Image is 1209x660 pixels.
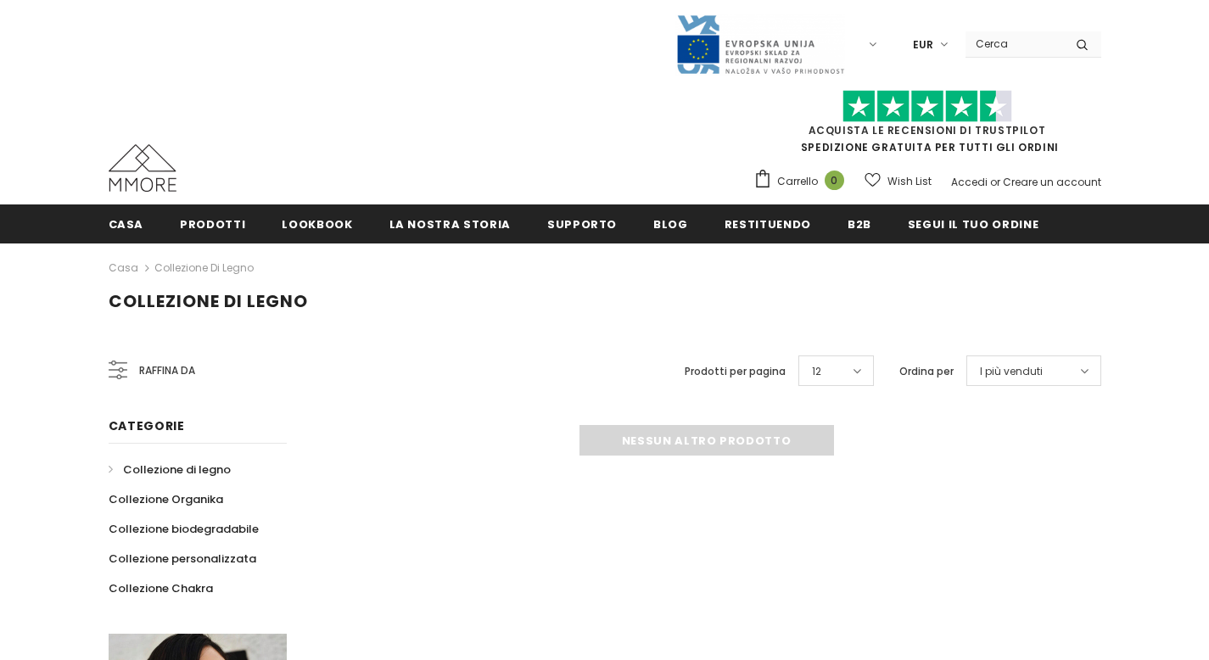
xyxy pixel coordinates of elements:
[123,461,231,478] span: Collezione di legno
[675,14,845,76] img: Javni Razpis
[282,204,352,243] a: Lookbook
[887,173,932,190] span: Wish List
[180,216,245,232] span: Prodotti
[109,573,213,603] a: Collezione Chakra
[848,216,871,232] span: B2B
[109,144,176,192] img: Casi MMORE
[389,216,511,232] span: La nostra storia
[109,258,138,278] a: Casa
[109,204,144,243] a: Casa
[109,514,259,544] a: Collezione biodegradabile
[109,417,185,434] span: Categorie
[109,455,231,484] a: Collezione di legno
[725,204,811,243] a: Restituendo
[109,580,213,596] span: Collezione Chakra
[109,289,308,313] span: Collezione di legno
[109,491,223,507] span: Collezione Organika
[685,363,786,380] label: Prodotti per pagina
[180,204,245,243] a: Prodotti
[899,363,954,380] label: Ordina per
[389,204,511,243] a: La nostra storia
[109,551,256,567] span: Collezione personalizzata
[865,166,932,196] a: Wish List
[842,90,1012,123] img: Fidati di Pilot Stars
[547,204,617,243] a: supporto
[812,363,821,380] span: 12
[908,204,1038,243] a: Segui il tuo ordine
[753,169,853,194] a: Carrello 0
[139,361,195,380] span: Raffina da
[109,521,259,537] span: Collezione biodegradabile
[990,175,1000,189] span: or
[848,204,871,243] a: B2B
[725,216,811,232] span: Restituendo
[951,175,988,189] a: Accedi
[154,260,254,275] a: Collezione di legno
[653,204,688,243] a: Blog
[109,484,223,514] a: Collezione Organika
[825,171,844,190] span: 0
[753,98,1101,154] span: SPEDIZIONE GRATUITA PER TUTTI GLI ORDINI
[547,216,617,232] span: supporto
[1003,175,1101,189] a: Creare un account
[109,216,144,232] span: Casa
[282,216,352,232] span: Lookbook
[966,31,1063,56] input: Search Site
[777,173,818,190] span: Carrello
[980,363,1043,380] span: I più venduti
[809,123,1046,137] a: Acquista le recensioni di TrustPilot
[908,216,1038,232] span: Segui il tuo ordine
[913,36,933,53] span: EUR
[109,544,256,573] a: Collezione personalizzata
[675,36,845,51] a: Javni Razpis
[653,216,688,232] span: Blog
